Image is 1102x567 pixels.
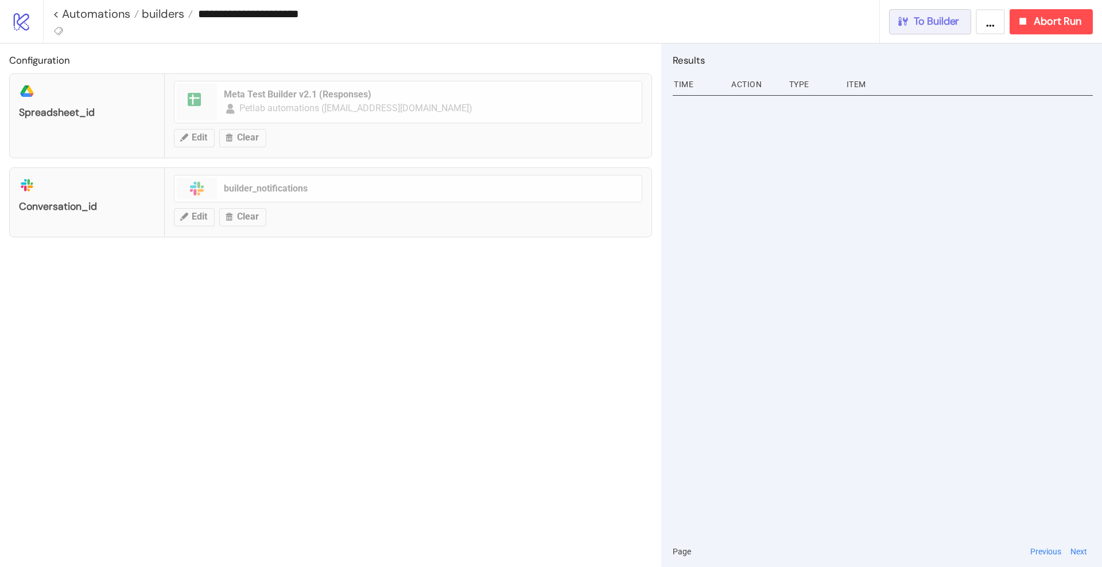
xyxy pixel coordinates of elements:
[1034,15,1081,28] span: Abort Run
[976,9,1005,34] button: ...
[9,53,652,68] h2: Configuration
[673,53,1093,68] h2: Results
[139,8,193,19] a: builders
[730,73,779,95] div: Action
[889,9,972,34] button: To Builder
[1010,9,1093,34] button: Abort Run
[673,73,722,95] div: Time
[914,15,960,28] span: To Builder
[673,545,691,558] span: Page
[1027,545,1065,558] button: Previous
[1067,545,1091,558] button: Next
[53,8,139,19] a: < Automations
[788,73,837,95] div: Type
[139,6,184,21] span: builders
[845,73,1093,95] div: Item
